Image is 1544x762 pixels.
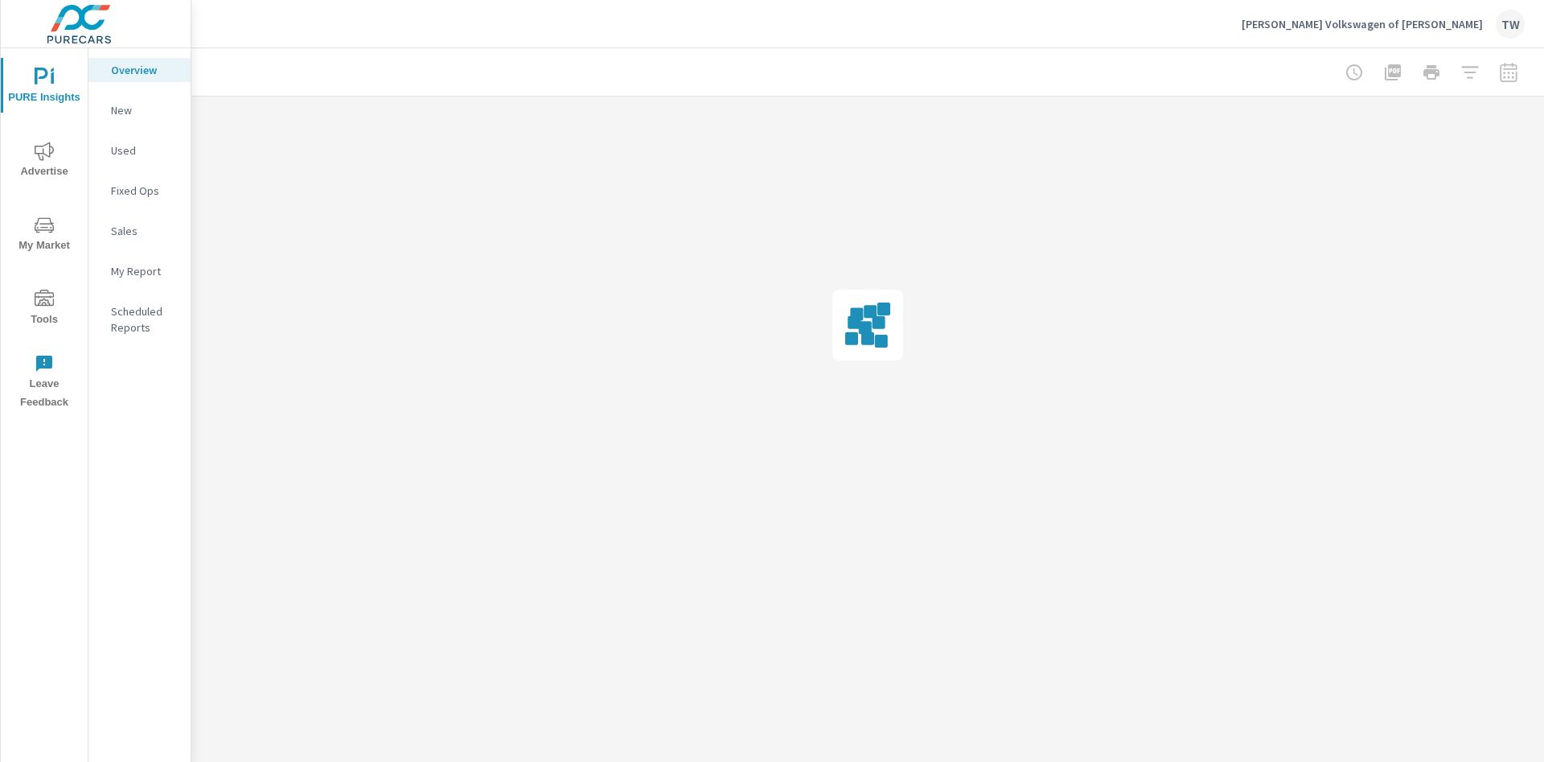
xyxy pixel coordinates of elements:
[1,48,88,418] div: nav menu
[6,354,83,412] span: Leave Feedback
[1496,10,1525,39] div: TW
[6,290,83,329] span: Tools
[111,62,178,78] p: Overview
[6,216,83,255] span: My Market
[111,183,178,199] p: Fixed Ops
[111,102,178,118] p: New
[88,299,191,340] div: Scheduled Reports
[111,303,178,336] p: Scheduled Reports
[111,263,178,279] p: My Report
[88,98,191,122] div: New
[1242,17,1483,31] p: [PERSON_NAME] Volkswagen of [PERSON_NAME]
[111,223,178,239] p: Sales
[111,142,178,159] p: Used
[88,219,191,243] div: Sales
[6,142,83,181] span: Advertise
[6,68,83,107] span: PURE Insights
[88,138,191,163] div: Used
[88,58,191,82] div: Overview
[88,179,191,203] div: Fixed Ops
[88,259,191,283] div: My Report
